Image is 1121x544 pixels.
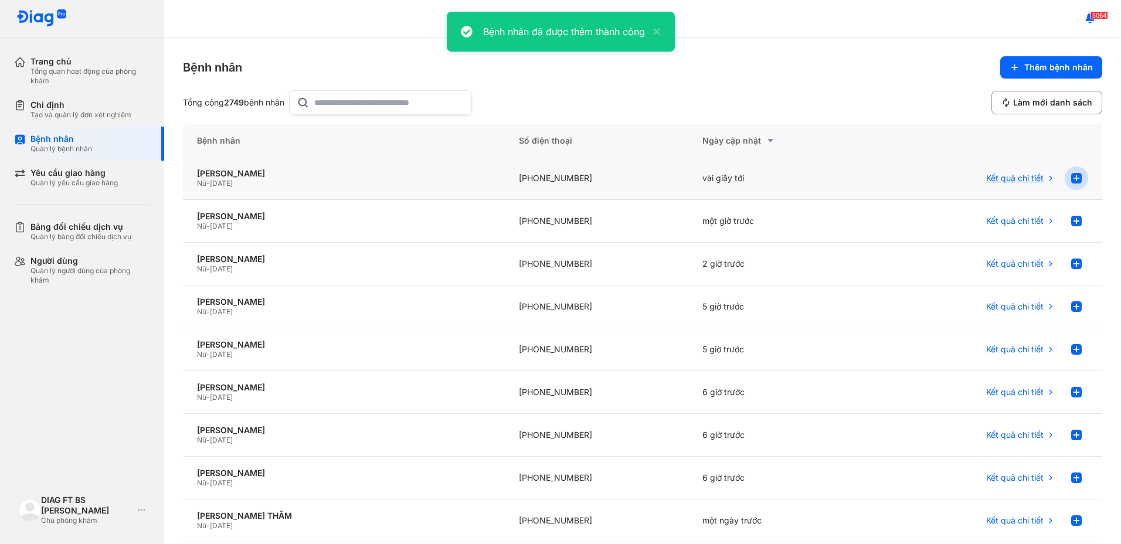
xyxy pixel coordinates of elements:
div: 5 giờ trước [688,328,872,371]
span: Kết quả chi tiết [986,216,1044,226]
span: Nữ [197,179,206,188]
div: một ngày trước [688,499,872,542]
div: Quản lý người dùng của phòng khám [30,266,150,285]
span: [DATE] [210,393,233,402]
span: Nữ [197,478,206,487]
div: Trang chủ [30,56,150,67]
div: Chủ phòng khám [41,516,133,525]
div: [PHONE_NUMBER] [505,200,689,243]
span: - [206,179,210,188]
div: DIAG FT BS [PERSON_NAME] [41,495,133,516]
span: Kết quả chi tiết [986,472,1044,483]
span: Làm mới danh sách [1013,97,1092,108]
span: [DATE] [210,222,233,230]
span: 5064 [1091,11,1108,19]
span: Kết quả chi tiết [986,259,1044,269]
div: [PERSON_NAME] [197,254,491,264]
span: Nữ [197,436,206,444]
img: logo [16,9,67,28]
span: Nữ [197,521,206,530]
span: Thêm bệnh nhân [1024,62,1093,73]
div: [PHONE_NUMBER] [505,414,689,457]
span: Kết quả chi tiết [986,344,1044,355]
span: Kết quả chi tiết [986,301,1044,312]
div: Ngày cập nhật [702,134,858,148]
div: 6 giờ trước [688,414,872,457]
span: Nữ [197,222,206,230]
span: Nữ [197,264,206,273]
div: Quản lý bệnh nhân [30,144,92,154]
span: 2749 [224,97,244,107]
span: - [206,307,210,316]
span: Kết quả chi tiết [986,173,1044,183]
span: [DATE] [210,307,233,316]
span: Nữ [197,393,206,402]
span: - [206,478,210,487]
span: - [206,393,210,402]
span: [DATE] [210,521,233,530]
div: một giờ trước [688,200,872,243]
div: 2 giờ trước [688,243,872,285]
div: Tạo và quản lý đơn xét nghiệm [30,110,131,120]
div: [PHONE_NUMBER] [505,371,689,414]
div: [PHONE_NUMBER] [505,243,689,285]
div: Số điện thoại [505,124,689,157]
div: 6 giờ trước [688,371,872,414]
div: [PHONE_NUMBER] [505,328,689,371]
span: Kết quả chi tiết [986,515,1044,526]
div: [PERSON_NAME] [197,425,491,436]
div: Bệnh nhân [183,59,242,76]
span: - [206,264,210,273]
div: [PERSON_NAME] [197,339,491,350]
div: [PHONE_NUMBER] [505,457,689,499]
div: Yêu cầu giao hàng [30,168,118,178]
div: [PERSON_NAME] THẮM [197,511,491,521]
span: [DATE] [210,350,233,359]
span: Kết quả chi tiết [986,387,1044,397]
span: - [206,350,210,359]
span: Nữ [197,350,206,359]
div: Bệnh nhân [183,124,505,157]
div: [PERSON_NAME] [197,211,491,222]
span: Kết quả chi tiết [986,430,1044,440]
div: [PERSON_NAME] [197,168,491,179]
span: - [206,222,210,230]
span: Nữ [197,307,206,316]
span: [DATE] [210,436,233,444]
div: [PHONE_NUMBER] [505,499,689,542]
div: [PHONE_NUMBER] [505,285,689,328]
button: Làm mới danh sách [991,91,1102,114]
span: - [206,521,210,530]
div: Tổng cộng bệnh nhân [183,97,284,108]
div: vài giây tới [688,157,872,200]
span: [DATE] [210,179,233,188]
div: Quản lý yêu cầu giao hàng [30,178,118,188]
div: [PERSON_NAME] [197,382,491,393]
div: Bệnh nhân [30,134,92,144]
div: 6 giờ trước [688,457,872,499]
img: logo [19,499,41,521]
div: Chỉ định [30,100,131,110]
div: [PERSON_NAME] [197,297,491,307]
span: [DATE] [210,264,233,273]
div: [PHONE_NUMBER] [505,157,689,200]
span: - [206,436,210,444]
div: Tổng quan hoạt động của phòng khám [30,67,150,86]
div: Quản lý bảng đối chiếu dịch vụ [30,232,131,242]
div: Người dùng [30,256,150,266]
div: 5 giờ trước [688,285,872,328]
button: Thêm bệnh nhân [1000,56,1102,79]
div: [PERSON_NAME] [197,468,491,478]
div: Bảng đối chiếu dịch vụ [30,222,131,232]
span: [DATE] [210,478,233,487]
